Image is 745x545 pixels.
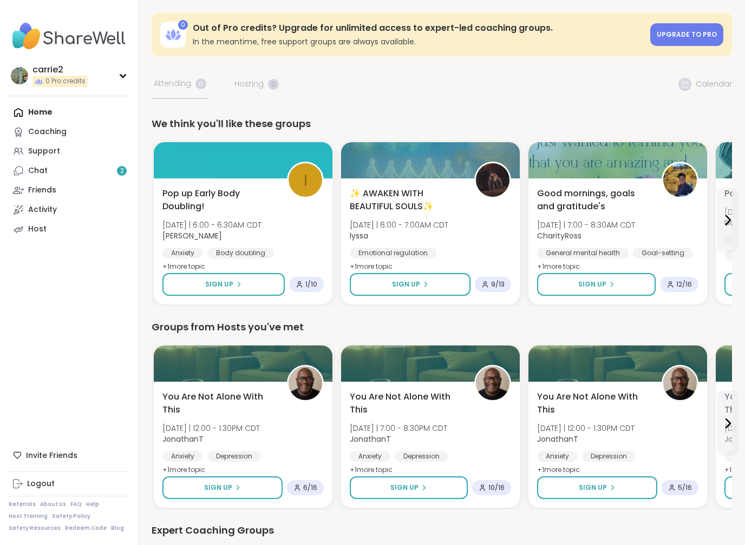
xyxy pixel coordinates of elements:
[162,476,283,499] button: Sign Up
[162,187,275,213] span: Pop up Early Body Doubling!
[9,161,129,181] a: Chat2
[204,483,232,493] span: Sign Up
[9,200,129,220] a: Activity
[28,204,57,215] div: Activity
[305,280,317,289] span: 1 / 10
[676,280,692,289] span: 12 / 16
[579,483,607,493] span: Sign Up
[205,280,233,289] span: Sign Up
[11,67,28,84] img: carrie2
[578,280,606,289] span: Sign Up
[350,423,447,434] span: [DATE] | 7:00 - 8:30PM CDT
[28,165,48,176] div: Chat
[537,273,656,296] button: Sign Up
[537,230,581,241] b: CharityRoss
[390,483,419,493] span: Sign Up
[350,220,448,230] span: [DATE] | 6:00 - 7:00AM CDT
[303,483,317,492] span: 6 / 16
[537,451,578,462] div: Anxiety
[9,122,129,142] a: Coaching
[120,167,124,176] span: 2
[207,451,261,462] div: Depression
[488,483,505,492] span: 10 / 16
[9,220,129,239] a: Host
[582,451,636,462] div: Depression
[9,181,129,200] a: Friends
[162,434,204,444] b: JonathanT
[162,248,203,258] div: Anxiety
[28,146,60,157] div: Support
[350,476,468,499] button: Sign Up
[289,367,322,400] img: JonathanT
[476,367,509,400] img: JonathanT
[9,524,61,532] a: Safety Resources
[537,434,578,444] b: JonathanT
[162,230,222,241] b: [PERSON_NAME]
[537,476,657,499] button: Sign Up
[40,501,66,508] a: About Us
[537,390,650,416] span: You Are Not Alone With This
[162,423,260,434] span: [DATE] | 12:00 - 1:30PM CDT
[178,20,188,30] div: 0
[9,446,129,465] div: Invite Friends
[111,524,124,532] a: Blog
[395,451,448,462] div: Depression
[650,23,723,46] a: Upgrade to Pro
[657,30,717,39] span: Upgrade to Pro
[162,220,262,230] span: [DATE] | 6:00 - 6:30AM CDT
[162,451,203,462] div: Anxiety
[162,273,285,296] button: Sign Up
[350,434,391,444] b: JonathanT
[633,248,693,258] div: Goal-setting
[207,248,274,258] div: Body doubling
[193,36,644,47] h3: In the meantime, free support groups are always available.
[152,523,732,538] div: Expert Coaching Groups
[678,483,692,492] span: 5 / 16
[52,513,90,520] a: Safety Policy
[28,185,56,196] div: Friends
[350,273,470,296] button: Sign Up
[193,22,644,34] h3: Out of Pro credits? Upgrade for unlimited access to expert-led coaching groups.
[476,163,509,197] img: lyssa
[45,77,86,86] span: 0 Pro credits
[537,423,635,434] span: [DATE] | 12:00 - 1:30PM CDT
[28,224,47,235] div: Host
[350,390,462,416] span: You Are Not Alone With This
[32,64,88,76] div: carrie2
[9,17,129,55] img: ShareWell Nav Logo
[392,280,420,289] span: Sign Up
[663,367,697,400] img: JonathanT
[70,501,82,508] a: FAQ
[350,248,436,258] div: Emotional regulation
[491,280,505,289] span: 9 / 13
[350,187,462,213] span: ✨ AWAKEN WITH BEAUTIFUL SOULS✨
[350,230,368,241] b: lyssa
[28,127,67,137] div: Coaching
[350,451,390,462] div: Anxiety
[27,478,55,489] div: Logout
[9,513,48,520] a: Host Training
[86,501,99,508] a: Help
[152,116,732,131] div: We think you'll like these groups
[152,320,732,335] div: Groups from Hosts you've met
[65,524,107,532] a: Redeem Code
[9,474,129,494] a: Logout
[162,390,275,416] span: You Are Not Alone With This
[537,248,629,258] div: General mental health
[663,163,697,197] img: CharityRoss
[9,501,36,508] a: Referrals
[9,142,129,161] a: Support
[304,168,308,193] span: I
[537,187,650,213] span: Good mornings, goals and gratitude's
[537,220,635,230] span: [DATE] | 7:00 - 8:30AM CDT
